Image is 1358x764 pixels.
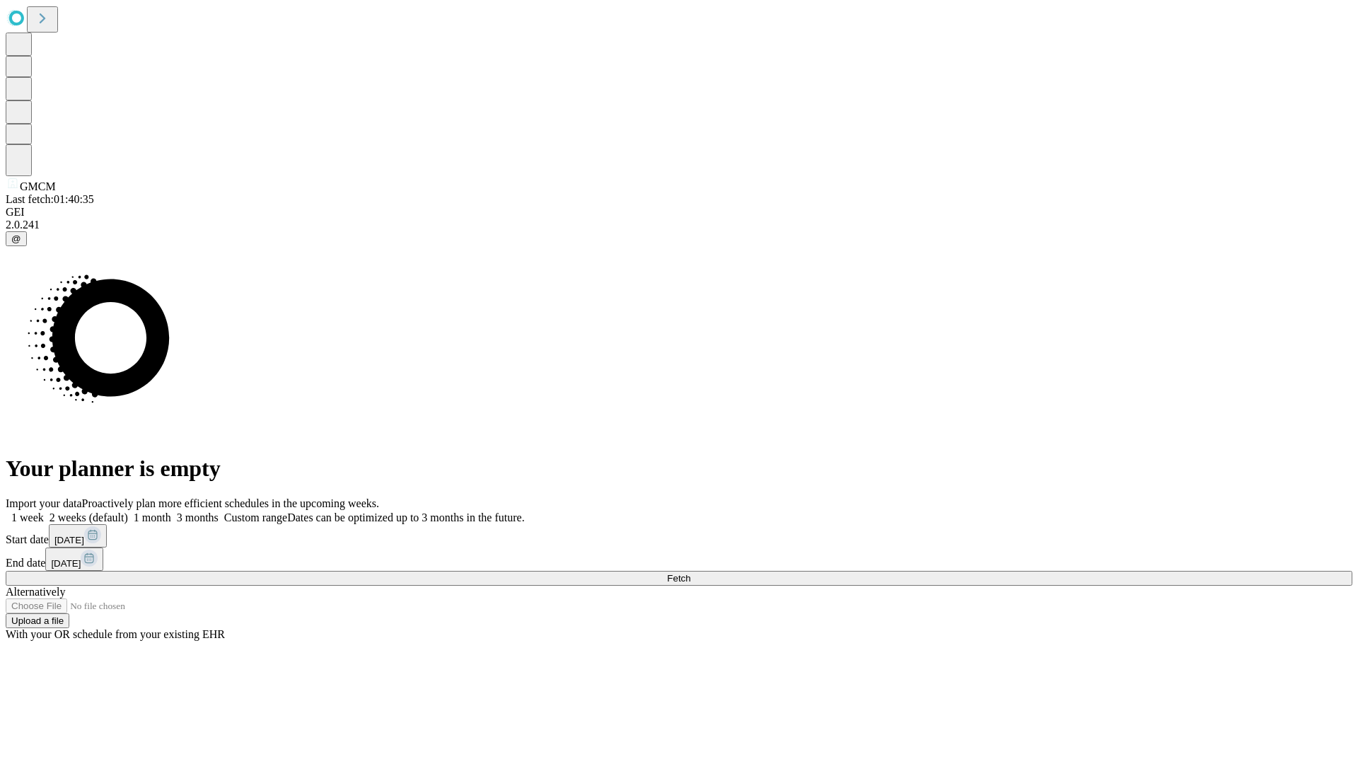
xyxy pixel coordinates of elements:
[6,219,1352,231] div: 2.0.241
[6,497,82,509] span: Import your data
[667,573,690,584] span: Fetch
[50,511,128,523] span: 2 weeks (default)
[6,586,65,598] span: Alternatively
[177,511,219,523] span: 3 months
[11,511,44,523] span: 1 week
[134,511,171,523] span: 1 month
[11,233,21,244] span: @
[6,628,225,640] span: With your OR schedule from your existing EHR
[20,180,56,192] span: GMCM
[6,613,69,628] button: Upload a file
[6,456,1352,482] h1: Your planner is empty
[287,511,524,523] span: Dates can be optimized up to 3 months in the future.
[6,571,1352,586] button: Fetch
[6,231,27,246] button: @
[6,193,94,205] span: Last fetch: 01:40:35
[224,511,287,523] span: Custom range
[6,548,1352,571] div: End date
[82,497,379,509] span: Proactively plan more efficient schedules in the upcoming weeks.
[6,206,1352,219] div: GEI
[51,558,81,569] span: [DATE]
[54,535,84,545] span: [DATE]
[6,524,1352,548] div: Start date
[45,548,103,571] button: [DATE]
[49,524,107,548] button: [DATE]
